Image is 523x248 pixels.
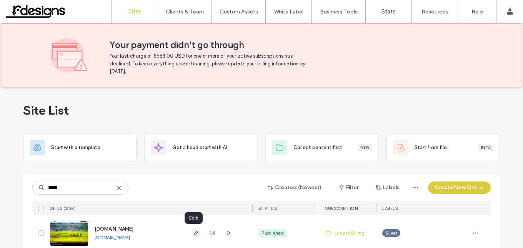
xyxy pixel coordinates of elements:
a: [DOMAIN_NAME] [95,235,130,240]
span: Site List [23,103,69,118]
div: Collect content firstNew [265,133,379,162]
label: Help [471,8,483,15]
span: LABELS [382,206,398,211]
button: Filter [331,181,366,194]
span: Collect content first [293,144,342,151]
div: Edit [185,212,203,224]
button: Create New Site [428,181,491,194]
span: Your last charge of $563.00 USD for one or more of your active subscriptions has declined. To kee... [110,52,308,75]
span: Get a head start with AI [172,144,227,151]
a: [DOMAIN_NAME] [95,226,133,232]
label: Clients & Team [166,8,204,15]
span: Help [17,5,33,12]
span: Start from file [415,144,447,151]
span: SITES (1/35) [50,206,76,211]
span: Start with a template [51,144,100,151]
div: Published [261,230,284,236]
button: Labels [369,181,406,194]
label: Sites [128,8,142,15]
label: Stats [381,8,396,15]
div: Start with a template [23,133,137,162]
span: STATUS [258,206,277,211]
div: New [357,144,372,151]
label: Custom Assets [220,8,258,15]
div: Start from fileBeta [386,133,500,162]
div: Beta [478,144,493,151]
label: Resources [421,8,448,15]
button: Created (Newest) [261,181,328,194]
div: Get a head start with AI [144,133,258,162]
span: Update Billing [325,229,365,237]
span: SUBSCRIPTION [325,206,358,211]
label: White Label [274,8,303,15]
span: Silver [385,230,397,236]
span: Your payment didn’t go through [110,39,473,51]
label: Business Tools [320,8,358,15]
